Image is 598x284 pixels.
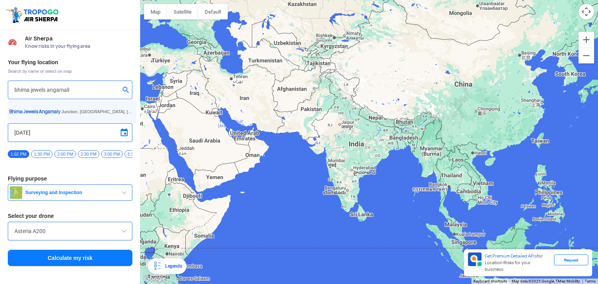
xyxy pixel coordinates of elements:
[473,279,507,284] button: Keyboard shortcuts
[14,128,126,137] input: Select Date
[25,43,132,49] span: Know risks in your flying area
[512,279,580,283] span: Map data ©2025 Google, TMap Mobility
[125,150,146,158] span: 3:30 PM
[8,150,29,158] span: 1:02 PM
[8,213,132,219] h3: Select your drone
[78,150,99,158] span: 2:30 PM
[142,274,168,284] a: Open this area in Google Maps (opens a new window)
[8,176,132,181] h3: Flying purpose
[31,150,53,158] span: 1:30 PM
[468,252,482,266] img: Premium APIs
[8,250,132,266] button: Calculate my risk
[8,60,132,65] h3: Your flying location
[579,32,594,47] button: Zoom in
[55,150,76,158] span: 2:00 PM
[101,150,123,158] span: 3:00 PM
[153,261,162,271] img: Legends
[10,186,22,199] img: survey.png
[585,279,596,283] a: Terms
[6,6,61,24] img: ic_tgdronemaps.svg
[482,252,554,273] div: for Location Risks for your business.
[25,35,132,42] span: Air Sherpa
[14,85,120,95] input: Search your flying location
[8,184,132,201] button: Surveying and Inspection
[162,261,182,271] div: Legends
[62,109,171,114] span: Junction, [GEOGRAPHIC_DATA], [GEOGRAPHIC_DATA]
[579,4,594,19] button: Map camera controls
[8,68,132,74] span: Search by name or select on map
[167,4,198,19] button: Show satellite imagery
[579,48,594,63] button: Zoom out
[8,37,17,47] img: Risk Scores
[22,189,120,196] span: Surveying and Inspection
[485,253,537,259] span: Get Premium Detailed APIs
[14,226,126,236] input: Search by name or Brand
[554,254,588,265] div: Request
[142,274,168,284] img: Google
[144,4,167,19] button: Show street map
[9,109,60,115] span: Bhima Jewels Angamaly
